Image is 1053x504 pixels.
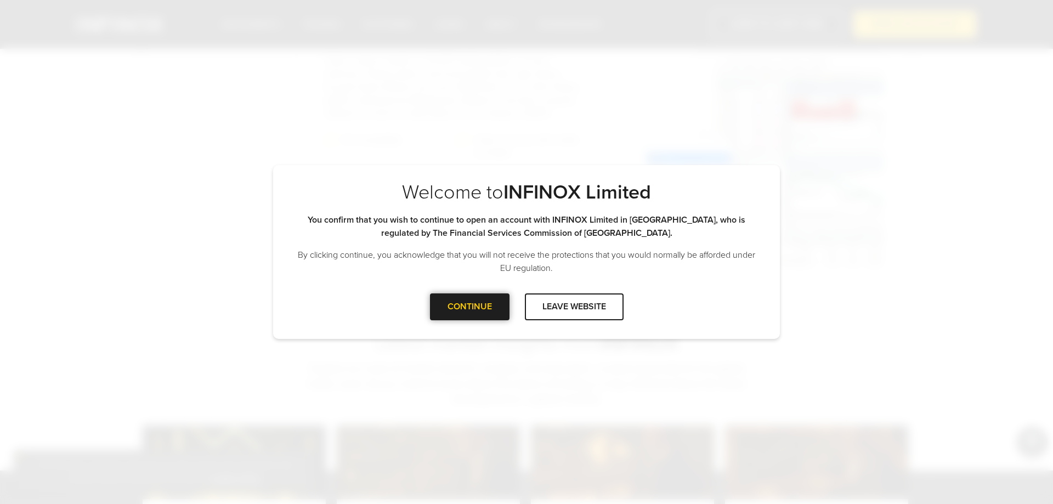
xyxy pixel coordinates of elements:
strong: You confirm that you wish to continue to open an account with INFINOX Limited in [GEOGRAPHIC_DATA... [308,214,745,239]
div: LEAVE WEBSITE [525,293,624,320]
p: By clicking continue, you acknowledge that you will not receive the protections that you would no... [295,248,758,275]
div: CONTINUE [430,293,509,320]
p: Welcome to [295,180,758,205]
strong: INFINOX Limited [503,180,651,204]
